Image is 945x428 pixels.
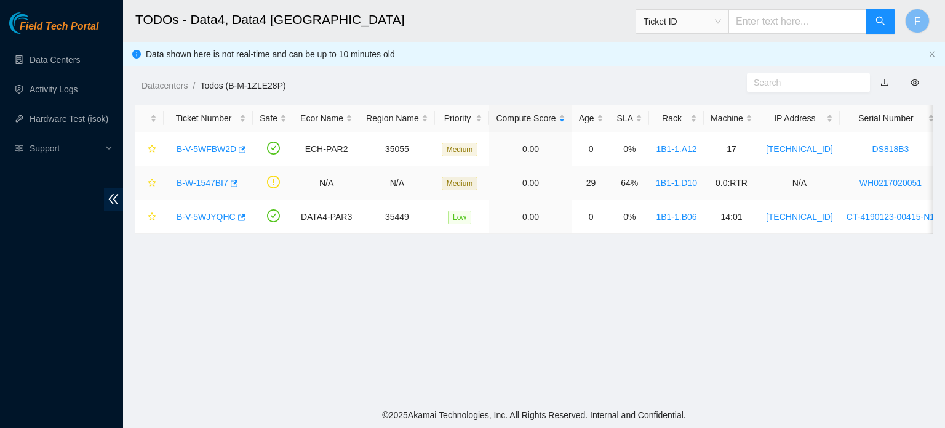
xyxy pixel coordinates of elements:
a: 1B1-1.B06 [656,212,696,222]
a: WH0217020051 [859,178,922,188]
span: Field Tech Portal [20,21,98,33]
span: Low [448,211,471,224]
td: 0.00 [489,166,572,200]
a: 1B1-1.A12 [656,144,696,154]
span: star [148,145,156,155]
a: [TECHNICAL_ID] [766,144,833,154]
button: download [871,73,898,92]
span: eye [911,78,919,87]
a: Activity Logs [30,84,78,94]
a: 1B1-1.D10 [656,178,697,188]
td: N/A [359,166,435,200]
footer: © 2025 Akamai Technologies, Inc. All Rights Reserved. Internal and Confidential. [123,402,945,428]
button: F [905,9,930,33]
button: star [142,173,157,193]
a: Hardware Test (isok) [30,114,108,124]
td: 0.00 [489,132,572,166]
td: DATA4-PAR3 [293,200,359,234]
button: star [142,139,157,159]
a: [TECHNICAL_ID] [766,212,833,222]
a: B-W-1547BI7 [177,178,228,188]
span: exclamation-circle [267,176,280,188]
span: star [148,212,156,222]
button: star [142,207,157,227]
td: 0% [610,200,649,234]
img: Akamai Technologies [9,12,62,34]
span: / [193,81,195,91]
td: 0 [572,200,610,234]
span: Medium [442,143,478,156]
td: 0 [572,132,610,166]
td: 0.00 [489,200,572,234]
span: read [15,144,23,153]
a: Data Centers [30,55,80,65]
td: N/A [759,166,840,200]
span: star [148,179,156,188]
td: 14:01 [704,200,759,234]
span: F [914,14,920,29]
td: 29 [572,166,610,200]
a: DS818B3 [872,144,909,154]
td: 17 [704,132,759,166]
td: 35449 [359,200,435,234]
button: search [866,9,895,34]
td: 0.0:RTR [704,166,759,200]
a: download [880,78,889,87]
a: B-V-5WFBW2D [177,144,236,154]
span: search [875,16,885,28]
span: check-circle [267,142,280,155]
span: check-circle [267,209,280,222]
span: Support [30,136,102,161]
a: B-V-5WJYQHC [177,212,236,222]
td: ECH-PAR2 [293,132,359,166]
button: close [928,50,936,59]
td: 64% [610,166,649,200]
a: Datacenters [142,81,188,91]
td: N/A [293,166,359,200]
input: Enter text here... [728,9,866,34]
a: Akamai TechnologiesField Tech Portal [9,22,98,38]
a: CT-4190123-00415-N1 [847,212,935,222]
span: Medium [442,177,478,190]
td: 0% [610,132,649,166]
span: Ticket ID [644,12,721,31]
a: Todos (B-M-1ZLE28P) [200,81,285,91]
td: 35055 [359,132,435,166]
input: Search [754,76,853,89]
span: double-left [104,188,123,211]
